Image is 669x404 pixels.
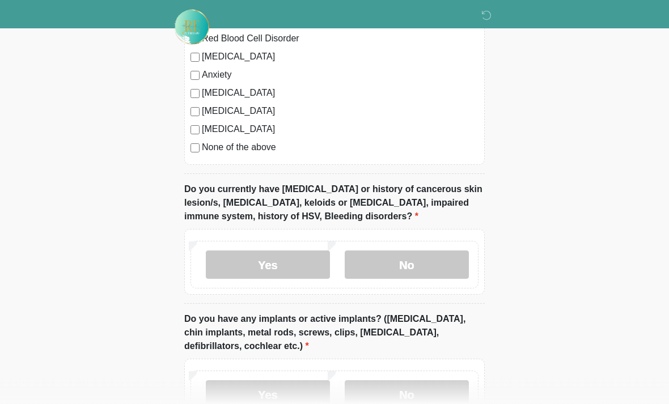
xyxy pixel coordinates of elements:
[190,71,200,80] input: Anxiety
[190,90,200,99] input: [MEDICAL_DATA]
[345,251,469,279] label: No
[184,183,485,224] label: Do you currently have [MEDICAL_DATA] or history of cancerous skin lesion/s, [MEDICAL_DATA], keloi...
[202,123,479,137] label: [MEDICAL_DATA]
[206,251,330,279] label: Yes
[190,108,200,117] input: [MEDICAL_DATA]
[190,126,200,135] input: [MEDICAL_DATA]
[202,50,479,64] label: [MEDICAL_DATA]
[202,141,479,155] label: None of the above
[173,8,210,46] img: Rehydrate Aesthetics & Wellness Logo
[202,69,479,82] label: Anxiety
[202,105,479,118] label: [MEDICAL_DATA]
[202,87,479,100] label: [MEDICAL_DATA]
[184,313,485,354] label: Do you have any implants or active implants? ([MEDICAL_DATA], chin implants, metal rods, screws, ...
[190,144,200,153] input: None of the above
[190,53,200,62] input: [MEDICAL_DATA]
